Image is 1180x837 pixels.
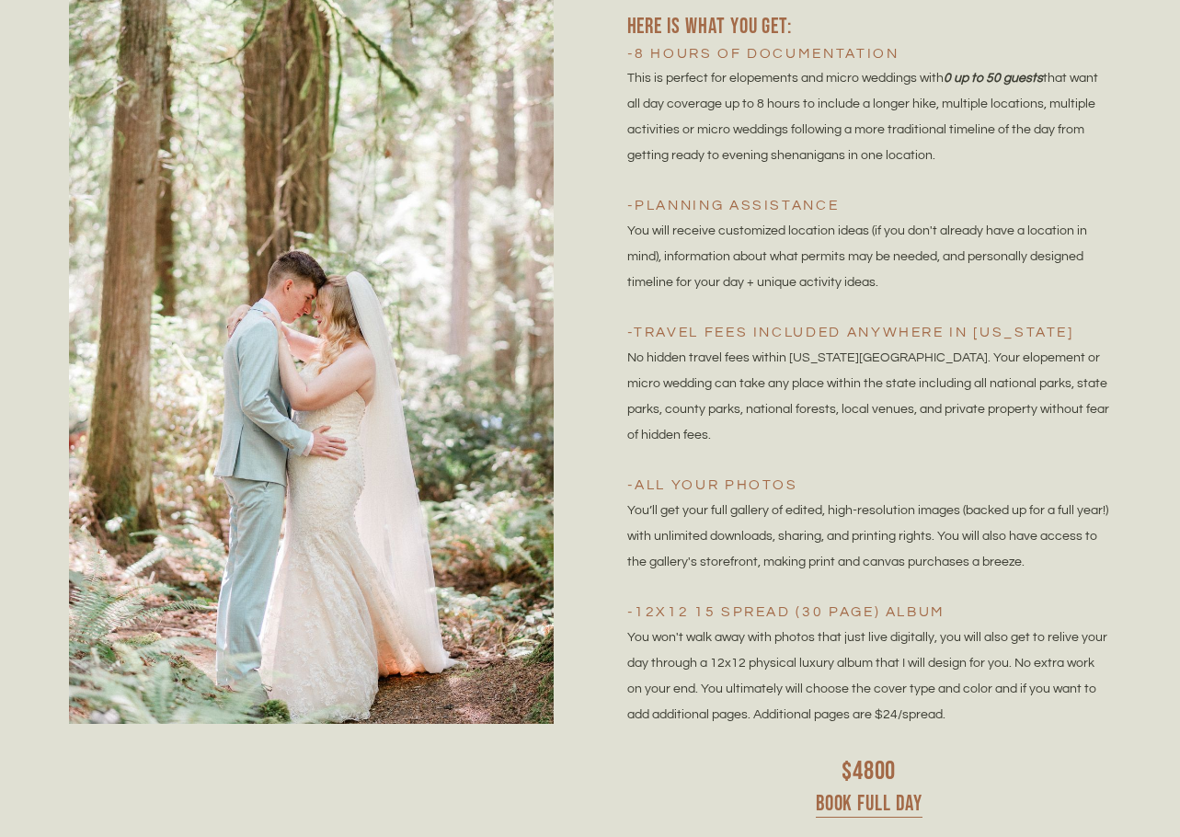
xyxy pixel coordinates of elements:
span: No hidden travel fees within [US_STATE][GEOGRAPHIC_DATA]. Your elopement or micro wedding can tak... [627,351,1112,441]
h2: $4800 [627,753,1112,789]
span: This is perfect for elopements and micro weddings with [627,72,944,85]
h4: -travel fees included anywhere in [US_STATE] [627,321,1112,345]
a: Book F [816,791,866,818]
em: 0 up to 50 guests [944,72,1043,85]
h4: -12x12 15 spread (30 page) Album [627,601,1112,625]
h4: -All your photos [627,474,1112,498]
span: You will receive customized location ideas (if you don't already have a location in mind), inform... [627,224,1090,289]
span: Here is what you get: [627,14,793,40]
span: -8 hours of documentation [627,46,899,61]
span: You’ll get your full gallery of edited, high-resolution images (backed up for a full year!) with ... [627,504,1111,568]
a: ull Day [865,791,922,818]
h4: -Planning Assistance [627,194,1112,218]
span: You won't walk away with photos that just live digitally, you will also get to relive your day th... [627,631,1110,721]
